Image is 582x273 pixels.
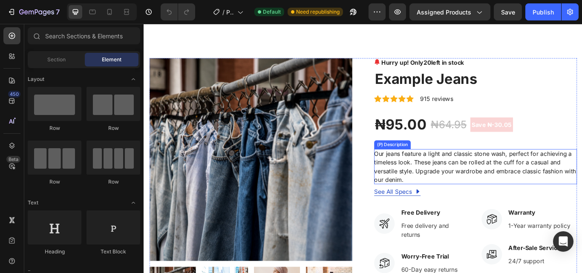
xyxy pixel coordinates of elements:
pre: Save ₦-30.05 [380,109,430,126]
iframe: Design area [144,24,582,273]
div: Undo/Redo [161,3,195,20]
span: 20 [326,41,335,49]
span: Save [501,9,515,16]
button: Publish [525,3,561,20]
span: Text [28,199,38,207]
input: Search Sections & Elements [28,27,140,44]
h2: Example Jeans [268,54,505,75]
button: Assigned Products [409,3,490,20]
span: Assigned Products [417,8,471,17]
div: Heading [28,248,81,256]
div: Row [28,124,81,132]
div: (P) Description [270,137,309,145]
p: Warranty [425,215,497,225]
div: ₦95.00 [268,107,330,128]
a: See All Specs [268,190,323,201]
button: Save [494,3,522,20]
span: Toggle open [127,72,140,86]
div: 450 [8,91,20,98]
div: Row [86,124,140,132]
p: Our jeans feature a light and classic stone wash, perfect for achieving a timeless look. These je... [268,147,504,186]
span: / [222,8,225,17]
p: 1-Year warranty policy [425,230,497,241]
div: Publish [533,8,554,17]
div: Beta [6,156,20,163]
span: Product Page - [DATE] 07:42:36 [226,8,234,17]
p: Hurry up! Only left in stock [277,40,373,50]
p: After-Sale Service [425,256,486,266]
span: Toggle open [127,196,140,210]
div: ₦64.95 [334,108,377,127]
p: 7 [56,7,60,17]
span: Layout [28,75,44,83]
div: See All Specs [268,190,312,201]
p: Free delivery and returns [300,230,379,251]
button: 7 [3,3,63,20]
span: Element [102,56,121,63]
span: Default [263,8,281,16]
span: Section [47,56,66,63]
p: Free Delivery [300,215,379,225]
span: Need republishing [296,8,340,16]
p: 915 reviews [322,82,360,92]
div: Text Block [86,248,140,256]
div: Open Intercom Messenger [553,231,573,252]
div: Row [28,178,81,186]
div: Row [86,178,140,186]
